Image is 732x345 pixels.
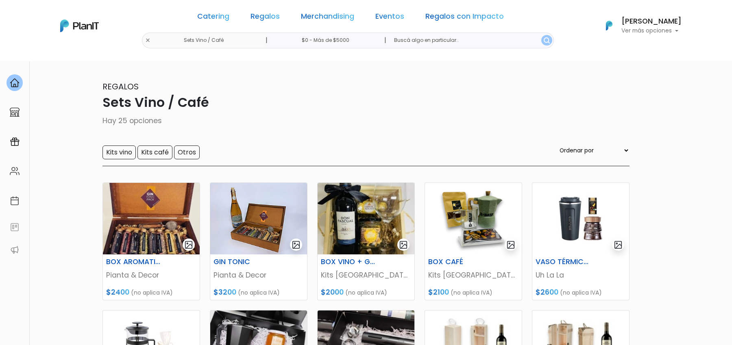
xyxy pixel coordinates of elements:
a: gallery-light VASO TÉRMICO + CAFÉ Uh La La $2600 (no aplica IVA) [532,182,630,300]
p: Ver más opciones [621,28,682,34]
a: gallery-light BOX AROMATIZADOR GIN Pianta & Decor $2400 (no aplica IVA) [102,182,200,300]
span: (no aplica IVA) [345,289,387,297]
button: PlanIt Logo [PERSON_NAME] Ver más opciones [595,15,682,36]
p: Pianta & Decor [213,270,304,280]
span: $2100 [428,287,449,297]
input: Kits café [137,145,172,159]
input: Otros [174,145,200,159]
img: gallery-light [506,240,516,250]
img: search_button-432b6d5273f82d61273b3651a40e1bd1b912527efae98b1b7a1b2c0702e16a8d.svg [544,37,550,43]
h6: GIN TONIC [209,258,275,266]
p: | [384,35,386,45]
span: (no aplica IVA) [451,289,492,297]
p: | [266,35,268,45]
a: Regalos [251,13,280,23]
img: marketplace-4ceaa7011d94191e9ded77b95e3339b90024bf715f7c57f8cf31f2d8c509eaba.svg [10,107,20,117]
p: Kits [GEOGRAPHIC_DATA] [428,270,518,280]
span: (no aplica IVA) [131,289,173,297]
a: gallery-light GIN TONIC Pianta & Decor $3200 (no aplica IVA) [210,182,307,300]
img: gallery-light [614,240,623,250]
h6: BOX AROMATIZADOR GIN [101,258,168,266]
img: gallery-light [292,240,301,250]
img: feedback-78b5a0c8f98aac82b08bfc38622c3050aee476f2c9584af64705fc4e61158814.svg [10,222,20,232]
img: PlanIt Logo [600,17,618,35]
img: thumb_2000___2000-Photoroom__49_.png [425,183,522,254]
img: gallery-light [399,240,408,250]
h6: [PERSON_NAME] [621,18,682,25]
span: (no aplica IVA) [238,289,280,297]
img: thumb_3D613B9E-257D-496E-809C-DD8AC02A4CB4.jpeg [103,183,200,254]
span: $3200 [213,287,236,297]
p: Kits [GEOGRAPHIC_DATA] [321,270,411,280]
a: Catering [197,13,229,23]
img: thumb_A66A2285-7467-4D08-89A6-6D03816AF6F6.jpeg [318,183,414,254]
a: Regalos con Impacto [425,13,504,23]
p: Sets Vino / Café [102,93,630,112]
img: people-662611757002400ad9ed0e3c099ab2801c6687ba6c219adb57efc949bc21e19d.svg [10,166,20,176]
img: partners-52edf745621dab592f3b2c58e3bca9d71375a7ef29c3b500c9f145b62cc070d4.svg [10,245,20,255]
a: Merchandising [301,13,354,23]
p: Hay 25 opciones [102,115,630,126]
h6: BOX CAFÉ [423,258,490,266]
img: thumb_WhatsApp_Image_2021-10-06_at_12.35.42.jpeg [210,183,307,254]
h6: BOX VINO + GLOBO [316,258,383,266]
span: $2000 [321,287,344,297]
span: (no aplica IVA) [560,289,602,297]
img: PlanIt Logo [60,20,99,32]
img: close-6986928ebcb1d6c9903e3b54e860dbc4d054630f23adef3a32610726dff6a82b.svg [145,38,150,43]
img: campaigns-02234683943229c281be62815700db0a1741e53638e28bf9629b52c665b00959.svg [10,137,20,147]
a: Eventos [375,13,404,23]
span: $2400 [106,287,129,297]
img: thumb_image-Photoroom__2_.jpg [532,183,629,254]
img: home-e721727adea9d79c4d83392d1f703f7f8bce08238fde08b1acbfd93340b81755.svg [10,78,20,88]
p: Uh La La [536,270,626,280]
img: gallery-light [184,240,194,250]
a: gallery-light BOX VINO + GLOBO Kits [GEOGRAPHIC_DATA] $2000 (no aplica IVA) [317,182,415,300]
input: Buscá algo en particular.. [388,33,554,48]
p: Pianta & Decor [106,270,196,280]
p: Regalos [102,80,630,93]
input: Kits vino [102,145,136,159]
h6: VASO TÉRMICO + CAFÉ [531,258,597,266]
img: calendar-87d922413cdce8b2cf7b7f5f62616a5cf9e4887200fb71536465627b3292af00.svg [10,196,20,206]
span: $2600 [536,287,558,297]
a: gallery-light BOX CAFÉ Kits [GEOGRAPHIC_DATA] $2100 (no aplica IVA) [425,182,522,300]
